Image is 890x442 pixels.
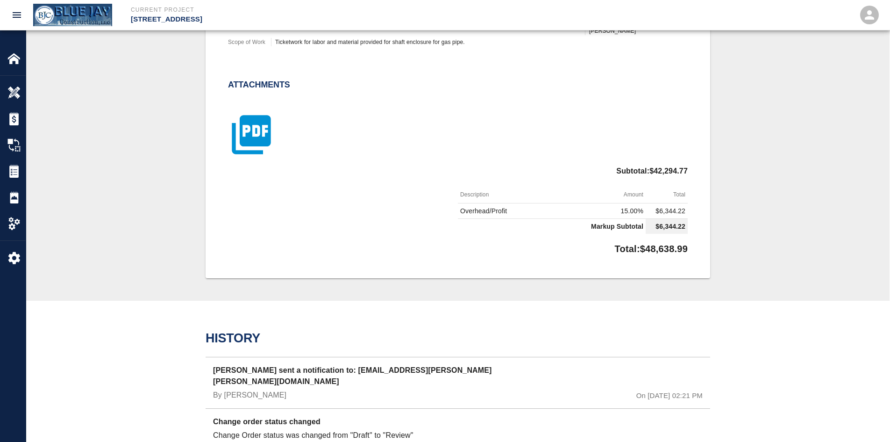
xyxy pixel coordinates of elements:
[33,4,112,26] img: Blue Jay Construction LLC
[131,14,496,25] p: [STREET_ADDRESS]
[646,203,688,219] td: $6,344.22
[131,6,496,14] p: Current Project
[213,365,540,390] p: [PERSON_NAME] sent a notification to: [EMAIL_ADDRESS][PERSON_NAME][PERSON_NAME][DOMAIN_NAME]
[275,38,531,46] div: Ticketwork for labor and material provided for shaft enclosure for gas pipe.
[616,161,688,186] p: Subtotal: $42,294.77
[206,331,710,346] h2: History
[458,203,556,219] td: Overhead/Profit
[615,238,688,256] p: Total: $48,638.99
[458,186,556,203] th: Description
[228,80,290,90] h2: Attachments
[458,219,646,234] td: Markup Subtotal
[843,397,890,442] iframe: Chat Widget
[646,219,688,234] td: $6,344.22
[213,416,540,430] p: Change order status changed
[228,38,271,46] p: Scope of Work
[556,203,646,219] td: 15.00%
[646,186,688,203] th: Total
[213,430,417,441] p: Change Order status was changed from "Draft" to "Review"
[636,391,703,401] p: On [DATE] 02:21 PM
[556,186,646,203] th: Amount
[213,390,286,401] p: By [PERSON_NAME]
[6,4,28,26] button: open drawer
